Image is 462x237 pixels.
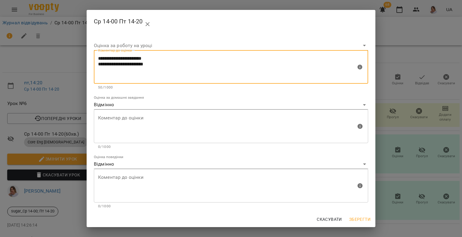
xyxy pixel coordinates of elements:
div: Відмінно [94,160,368,169]
span: Скасувати [317,216,342,223]
div: Максимальна кількість: 1000 символів [94,109,368,150]
span: Зберегти [349,216,371,223]
h2: Ср 14-00 Пт 14-20 [94,15,368,29]
p: 0/1000 [98,203,364,209]
button: close [140,17,155,31]
label: Оцінка поведінки [94,155,123,159]
button: Зберегти [347,214,373,225]
p: 50/1000 [98,85,364,91]
div: Відмінно [94,100,368,110]
div: Максимальна кількість: 1000 символів [94,169,368,209]
button: Скасувати [314,214,344,225]
label: Оцінка за домашнє завдання [94,96,144,99]
div: Максимальна кількість: 1000 символів [94,50,368,91]
p: 0/1000 [98,144,364,150]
